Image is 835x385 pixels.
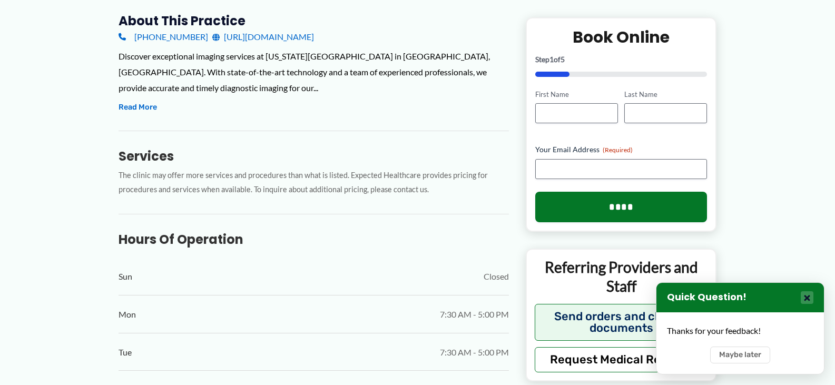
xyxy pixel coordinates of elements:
button: Maybe later [710,347,770,363]
h3: About this practice [119,13,509,29]
span: Mon [119,307,136,322]
div: Thanks for your feedback! [667,323,813,339]
span: Tue [119,344,132,360]
label: First Name [535,89,618,99]
h2: Book Online [535,26,708,47]
button: Close [801,291,813,304]
p: Referring Providers and Staff [535,258,708,296]
span: Sun [119,269,132,284]
label: Your Email Address [535,144,708,155]
span: 1 [549,54,554,63]
span: 7:30 AM - 5:00 PM [440,307,509,322]
a: [URL][DOMAIN_NAME] [212,29,314,45]
button: Send orders and clinical documents [535,303,708,340]
a: [PHONE_NUMBER] [119,29,208,45]
div: Discover exceptional imaging services at [US_STATE][GEOGRAPHIC_DATA] in [GEOGRAPHIC_DATA], [GEOGR... [119,48,509,95]
h3: Services [119,148,509,164]
span: 5 [561,54,565,63]
label: Last Name [624,89,707,99]
span: Closed [484,269,509,284]
h3: Quick Question! [667,291,746,303]
h3: Hours of Operation [119,231,509,248]
p: Step of [535,55,708,63]
span: 7:30 AM - 5:00 PM [440,344,509,360]
span: (Required) [603,146,633,154]
button: Read More [119,101,157,114]
p: The clinic may offer more services and procedures than what is listed. Expected Healthcare provid... [119,169,509,197]
button: Request Medical Records [535,347,708,372]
